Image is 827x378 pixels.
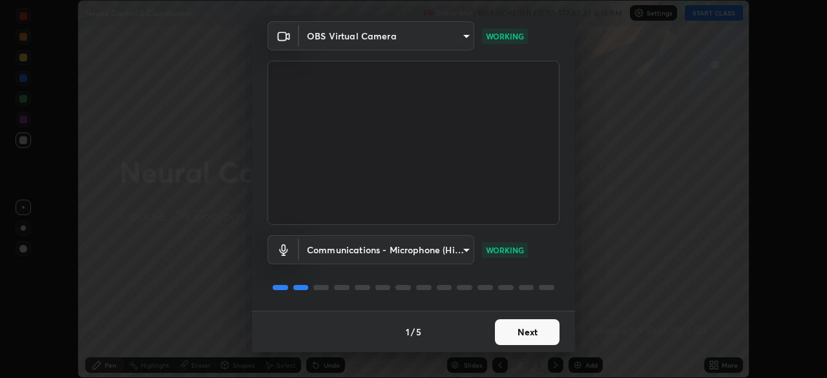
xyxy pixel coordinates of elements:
h4: 1 [406,325,410,339]
h4: / [411,325,415,339]
button: Next [495,319,560,345]
h4: 5 [416,325,421,339]
div: OBS Virtual Camera [299,21,474,50]
div: OBS Virtual Camera [299,235,474,264]
p: WORKING [486,30,524,42]
p: WORKING [486,244,524,256]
